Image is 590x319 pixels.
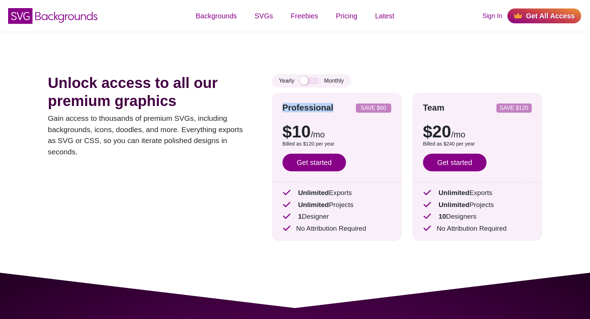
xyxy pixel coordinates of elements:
p: No Attribution Required [282,224,391,234]
p: Billed as $120 per year [282,140,391,148]
strong: Professional [282,103,333,112]
a: Get started [423,154,487,171]
a: SVGs [246,5,282,26]
strong: Unlimited [298,201,329,208]
p: No Attribution Required [423,224,532,234]
span: /mo [311,130,325,139]
p: Designer [282,212,391,222]
strong: Team [423,103,445,112]
strong: 10 [439,213,446,220]
a: Get started [282,154,346,171]
a: Backgrounds [187,5,246,26]
p: Exports [282,188,391,198]
a: Pricing [327,5,366,26]
a: Get All Access [507,8,581,23]
p: Projects [423,200,532,210]
p: SAVE $60 [359,105,388,111]
p: Billed as $240 per year [423,140,532,148]
p: Gain access to thousands of premium SVGs, including backgrounds, icons, doodles, and more. Everyt... [48,113,251,157]
div: Yearly Monthly [272,74,351,88]
p: $10 [282,123,391,140]
strong: Unlimited [298,189,329,196]
p: Exports [423,188,532,198]
p: SAVE $120 [499,105,529,111]
p: $20 [423,123,532,140]
strong: 1 [298,213,302,220]
strong: Unlimited [439,201,469,208]
a: Freebies [282,5,327,26]
span: /mo [451,130,465,139]
a: Latest [366,5,403,26]
h1: Unlock access to all our premium graphics [48,74,251,110]
p: Designers [423,212,532,222]
strong: Unlimited [439,189,469,196]
p: Projects [282,200,391,210]
a: Sign In [482,11,502,21]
